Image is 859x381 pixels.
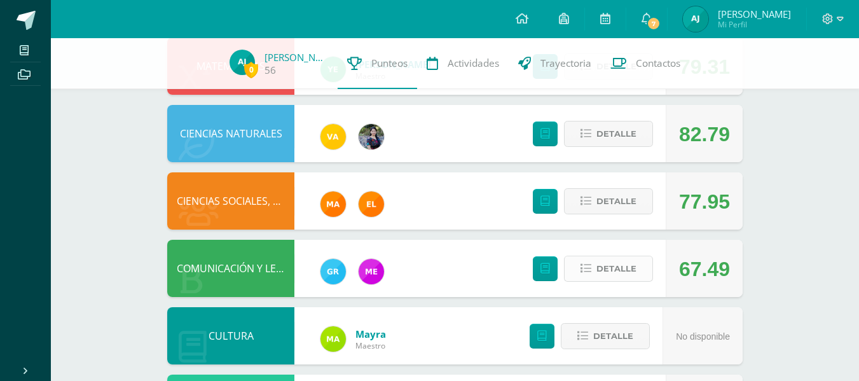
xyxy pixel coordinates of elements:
[718,8,791,20] span: [PERSON_NAME]
[601,38,690,89] a: Contactos
[596,122,636,146] span: Detalle
[636,57,680,70] span: Contactos
[355,328,386,340] a: Mayra
[596,190,636,213] span: Detalle
[718,19,791,30] span: Mi Perfil
[371,57,408,70] span: Punteos
[167,307,294,364] div: CULTURA
[244,62,258,78] span: 0
[167,105,294,162] div: CIENCIAS NATURALES
[320,326,346,352] img: 75b6448d1a55a94fef22c1dfd553517b.png
[683,6,708,32] img: d6bd42da226ace9c498a16969a92391f.png
[676,331,730,342] span: No disponible
[448,57,499,70] span: Actividades
[230,50,255,75] img: d6bd42da226ace9c498a16969a92391f.png
[564,256,653,282] button: Detalle
[679,106,730,163] div: 82.79
[679,240,730,298] div: 67.49
[509,38,601,89] a: Trayectoria
[167,172,294,230] div: CIENCIAS SOCIALES, FORMACIÓN CIUDADANA E INTERCULTURALIDAD
[320,259,346,284] img: 47e0c6d4bfe68c431262c1f147c89d8f.png
[561,323,650,349] button: Detalle
[359,259,384,284] img: 498c526042e7dcf1c615ebb741a80315.png
[265,51,328,64] a: [PERSON_NAME]
[596,257,636,281] span: Detalle
[355,340,386,351] span: Maestro
[564,188,653,214] button: Detalle
[320,124,346,149] img: ee14f5f4b494e826f4c79b14e8076283.png
[265,64,276,77] a: 56
[679,173,730,230] div: 77.95
[320,191,346,217] img: 266030d5bbfb4fab9f05b9da2ad38396.png
[338,38,417,89] a: Punteos
[167,240,294,297] div: COMUNICACIÓN Y LENGUAJE, IDIOMA ESPAÑOL
[593,324,633,348] span: Detalle
[417,38,509,89] a: Actividades
[359,191,384,217] img: 31c982a1c1d67d3c4d1e96adbf671f86.png
[647,17,661,31] span: 7
[359,124,384,149] img: b2b209b5ecd374f6d147d0bc2cef63fa.png
[564,121,653,147] button: Detalle
[540,57,591,70] span: Trayectoria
